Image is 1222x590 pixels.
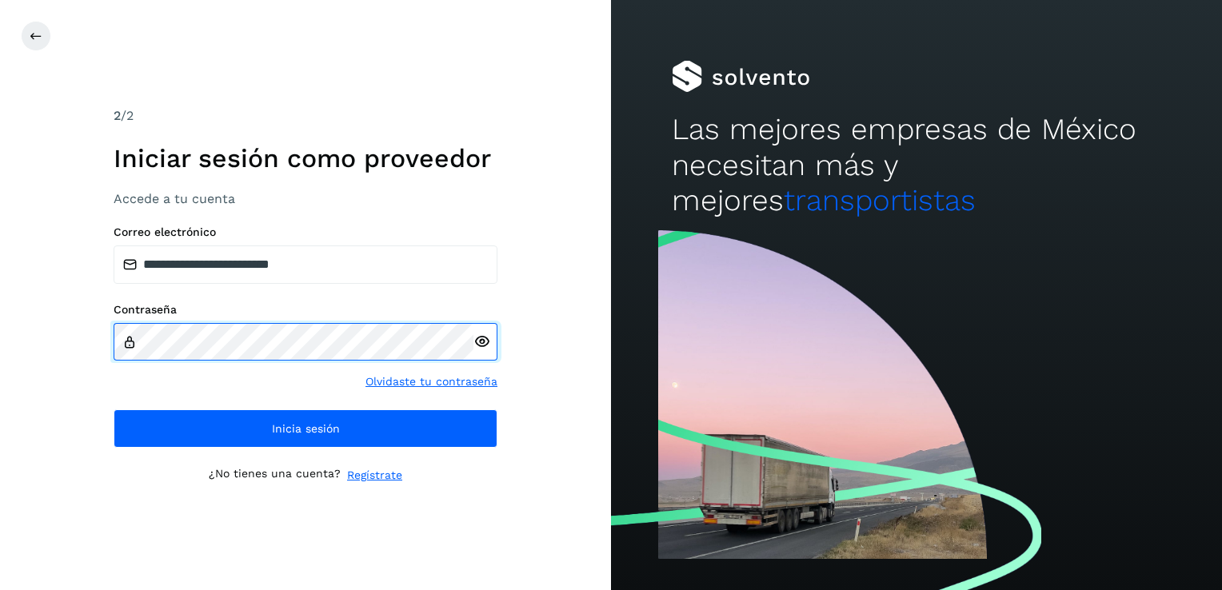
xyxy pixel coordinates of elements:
span: 2 [114,108,121,123]
a: Regístrate [347,467,402,484]
h2: Las mejores empresas de México necesitan más y mejores [672,112,1160,218]
p: ¿No tienes una cuenta? [209,467,341,484]
h3: Accede a tu cuenta [114,191,497,206]
label: Contraseña [114,303,497,317]
label: Correo electrónico [114,225,497,239]
h1: Iniciar sesión como proveedor [114,143,497,173]
a: Olvidaste tu contraseña [365,373,497,390]
div: /2 [114,106,497,126]
span: Inicia sesión [272,423,340,434]
span: transportistas [784,183,976,217]
button: Inicia sesión [114,409,497,448]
